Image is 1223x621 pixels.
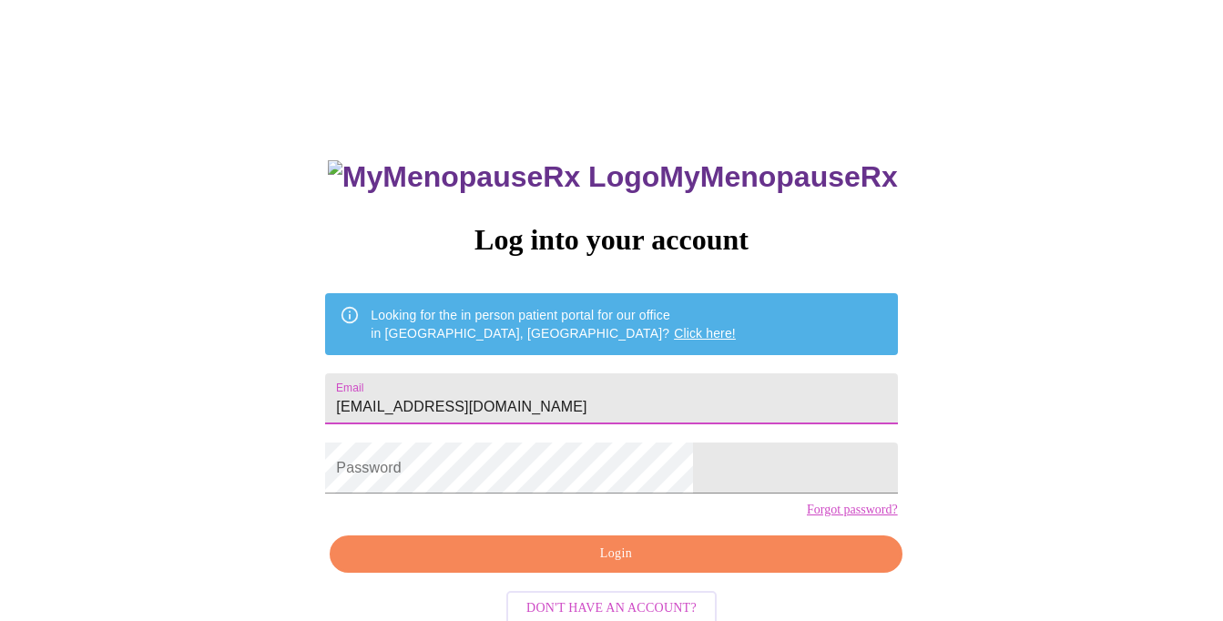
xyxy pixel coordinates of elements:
h3: MyMenopauseRx [328,160,898,194]
span: Don't have an account? [526,597,697,620]
span: Login [351,543,881,565]
img: MyMenopauseRx Logo [328,160,659,194]
button: Login [330,535,902,573]
a: Don't have an account? [502,599,721,615]
div: Looking for the in person patient portal for our office in [GEOGRAPHIC_DATA], [GEOGRAPHIC_DATA]? [371,299,736,350]
a: Click here! [674,326,736,341]
a: Forgot password? [807,503,898,517]
h3: Log into your account [325,223,897,257]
